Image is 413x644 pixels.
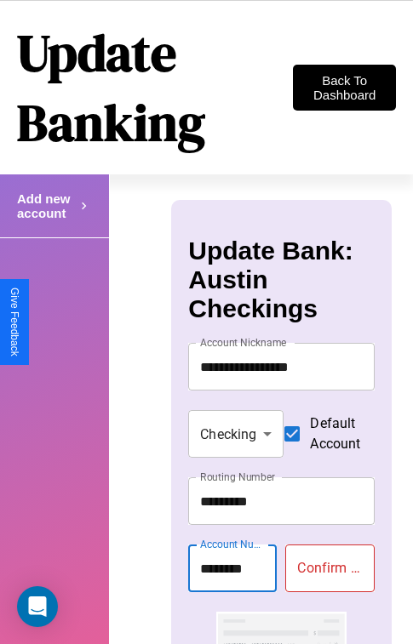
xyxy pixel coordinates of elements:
label: Routing Number [200,470,275,484]
label: Account Number [200,537,268,551]
button: Back To Dashboard [293,65,396,111]
div: Give Feedback [9,288,20,356]
h1: Update Banking [17,18,293,157]
label: Account Nickname [200,335,287,350]
div: Checking [188,410,284,458]
h4: Add new account [17,191,77,220]
span: Default Account [310,413,360,454]
div: Open Intercom Messenger [17,586,58,627]
h3: Update Bank: Austin Checkings [188,237,374,323]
